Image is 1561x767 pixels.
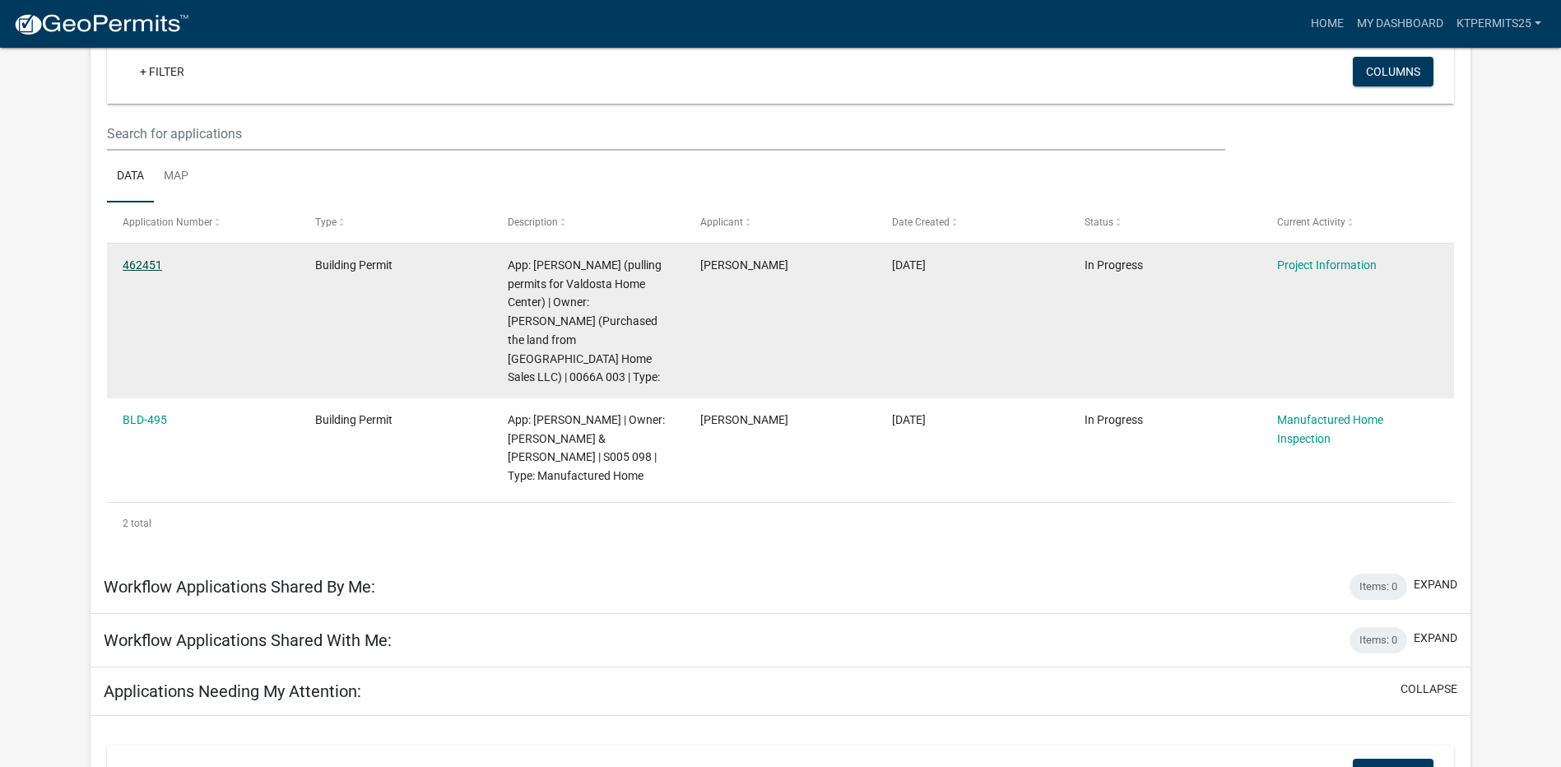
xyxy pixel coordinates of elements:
span: Current Activity [1277,216,1345,228]
button: expand [1414,576,1457,593]
input: Search for applications [107,117,1225,151]
div: 2 total [107,503,1454,544]
datatable-header-cell: Type [300,202,492,242]
div: collapse [91,14,1470,560]
span: In Progress [1085,413,1143,426]
span: Building Permit [315,413,393,426]
datatable-header-cell: Current Activity [1261,202,1454,242]
span: Description [508,216,558,228]
span: Application Number [123,216,212,228]
a: Manufactured Home Inspection [1277,413,1383,445]
button: expand [1414,630,1457,647]
div: Items: 0 [1350,574,1407,600]
span: Kayla Tucker [700,258,788,272]
h5: Workflow Applications Shared By Me: [104,577,375,597]
span: Status [1085,216,1113,228]
span: Date Created [892,216,950,228]
h5: Workflow Applications Shared With Me: [104,630,392,650]
a: Data [107,151,154,203]
span: In Progress [1085,258,1143,272]
a: My Dashboard [1350,8,1450,40]
datatable-header-cell: Description [492,202,685,242]
a: 462451 [123,258,162,272]
span: Kayla Tucker [700,413,788,426]
button: Columns [1353,57,1433,86]
datatable-header-cell: Date Created [876,202,1069,242]
a: + Filter [127,57,197,86]
span: Type [315,216,337,228]
h5: Applications Needing My Attention: [104,681,361,701]
a: Project Information [1277,258,1377,272]
span: 08/11/2025 [892,258,926,272]
span: App: Kayla Tucker | Owner: THOMAS JOSEPH JR & CHRISTOPHER THOMAS | S005 098 | Type: Manufactured ... [508,413,665,482]
a: BLD-495 [123,413,167,426]
div: Items: 0 [1350,627,1407,653]
a: Home [1304,8,1350,40]
datatable-header-cell: Application Number [107,202,300,242]
span: App: Kayla Tucker (pulling permits for Valdosta Home Center) | Owner: William Peters (Purchased t... [508,258,662,384]
datatable-header-cell: Applicant [684,202,876,242]
datatable-header-cell: Status [1069,202,1261,242]
span: Building Permit [315,258,393,272]
a: Ktpermits25 [1450,8,1548,40]
button: collapse [1401,681,1457,698]
span: Applicant [700,216,743,228]
a: Map [154,151,198,203]
span: 06/04/2025 [892,413,926,426]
